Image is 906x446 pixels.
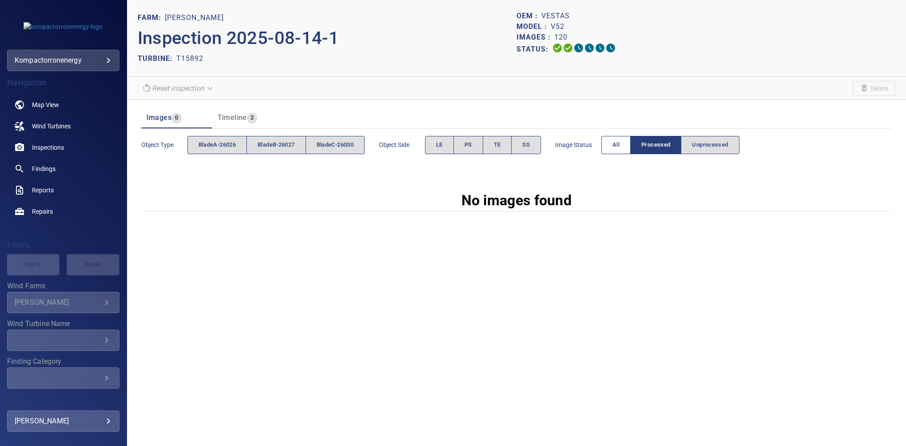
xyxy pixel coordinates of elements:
[152,84,204,92] em: Reset inspection
[199,140,236,150] span: bladeA-26026
[138,53,176,64] p: TURBINE:
[7,201,119,222] a: repairs noActive
[171,113,182,123] span: 0
[453,136,483,154] button: PS
[7,115,119,137] a: windturbines noActive
[246,136,306,154] button: bladeB-26027
[32,100,59,109] span: Map View
[15,53,112,68] div: kompactorronenergy
[7,94,119,115] a: map noActive
[306,136,365,154] button: bladeC-26030
[15,414,112,428] div: [PERSON_NAME]
[317,140,354,150] span: bladeC-26030
[517,43,552,56] p: Status:
[7,78,119,87] h4: Navigation
[7,158,119,179] a: findings noActive
[32,122,71,131] span: Wind Turbines
[187,136,365,154] div: objectType
[517,11,541,21] p: OEM :
[7,241,119,250] h4: Filters
[552,43,563,53] svg: Uploading 100%
[176,53,203,64] p: T15892
[555,140,601,149] span: Image Status
[15,298,101,307] div: [PERSON_NAME]
[483,136,512,154] button: TE
[138,12,165,23] p: FARM:
[522,140,530,150] span: SS
[601,136,739,154] div: imageStatus
[425,136,541,154] div: objectSide
[601,136,631,154] button: All
[573,43,584,53] svg: Selecting 0%
[494,140,501,150] span: TE
[32,186,54,195] span: Reports
[7,367,119,389] div: Finding Category
[436,140,443,150] span: LE
[7,179,119,201] a: reports noActive
[554,32,568,43] p: 120
[147,113,171,122] span: Images
[7,396,119,403] label: Finding Type
[218,113,247,122] span: Timeline
[7,137,119,158] a: inspections noActive
[692,140,728,150] span: Unprocessed
[7,50,119,71] div: kompactorronenergy
[32,143,64,152] span: Inspections
[138,80,219,96] div: Reset inspection
[853,81,895,96] span: Unable to delete the inspection due to your user permissions
[138,80,219,96] div: Unable to reset the inspection due to your user permissions
[605,43,616,53] svg: Classification 0%
[141,140,187,149] span: Object type
[24,22,103,31] img: kompactorronenergy-logo
[7,283,119,290] label: Wind Farms
[258,140,294,150] span: bladeB-26027
[7,358,119,365] label: Finding Category
[32,164,56,173] span: Findings
[465,140,472,150] span: PS
[7,320,119,327] label: Wind Turbine Name
[517,32,554,43] p: Images :
[7,330,119,351] div: Wind Turbine Name
[584,43,595,53] svg: ML Processing 0%
[517,21,551,32] p: Model :
[551,21,564,32] p: V52
[165,12,224,23] p: [PERSON_NAME]
[461,190,572,211] p: No images found
[7,292,119,313] div: Wind Farms
[425,136,454,154] button: LE
[681,136,739,154] button: Unprocessed
[32,207,53,216] span: Repairs
[138,25,517,52] p: Inspection 2025-08-14-1
[187,136,247,154] button: bladeA-26026
[612,140,620,150] span: All
[595,43,605,53] svg: Matching 0%
[247,113,257,123] span: 2
[563,43,573,53] svg: Data Formatted 100%
[541,11,570,21] p: Vestas
[379,140,425,149] span: Object Side
[511,136,541,154] button: SS
[641,140,670,150] span: Processed
[630,136,681,154] button: Processed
